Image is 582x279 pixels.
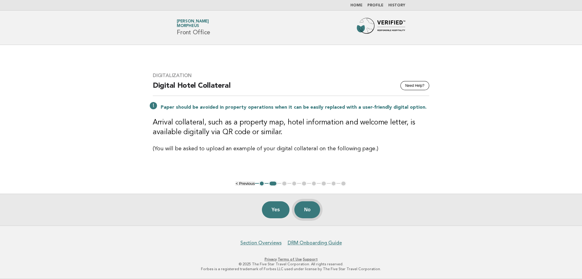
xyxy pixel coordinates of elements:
[357,18,405,37] img: Forbes Travel Guide
[288,240,342,246] a: DRM Onboarding Guide
[153,73,429,79] h3: Digitalization
[303,257,318,261] a: Support
[177,24,199,28] span: Morpheus
[161,104,429,111] p: Paper should be avoided in property operations when it can be easily replaced with a user-friendl...
[278,257,302,261] a: Terms of Use
[259,181,265,187] button: 1
[269,181,277,187] button: 2
[294,201,320,218] button: No
[262,201,290,218] button: Yes
[388,4,405,7] a: History
[105,257,477,262] p: · ·
[350,4,363,7] a: Home
[367,4,383,7] a: Profile
[153,118,429,137] h3: Arrival collateral, such as a property map, hotel information and welcome letter, is available di...
[153,145,429,153] p: (You will be asked to upload an example of your digital collateral on the following page.)
[265,257,277,261] a: Privacy
[177,20,210,36] h1: Front Office
[105,262,477,267] p: © 2025 The Five Star Travel Corporation. All rights reserved.
[105,267,477,271] p: Forbes is a registered trademark of Forbes LLC used under license by The Five Star Travel Corpora...
[153,81,429,96] h2: Digital Hotel Collateral
[236,181,255,186] button: < Previous
[177,19,209,28] a: [PERSON_NAME]Morpheus
[240,240,282,246] a: Section Overviews
[400,81,429,90] button: Need Help?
